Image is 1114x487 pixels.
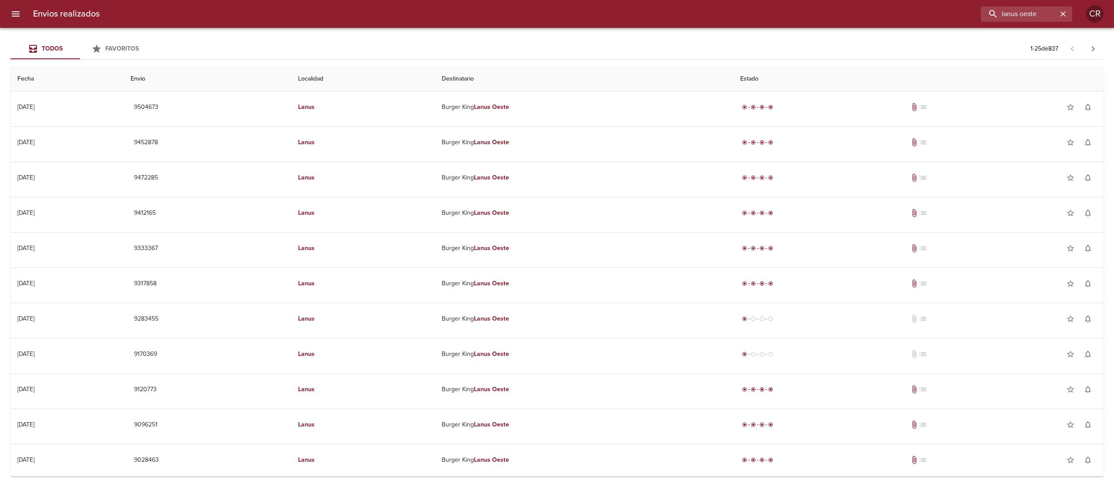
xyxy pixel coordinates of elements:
td: Burger King [435,338,733,370]
button: Agregar a favoritos [1062,204,1079,222]
div: [DATE] [17,244,34,252]
button: Activar notificaciones [1079,204,1097,222]
span: radio_button_checked [759,387,765,392]
span: notifications_none [1084,315,1092,323]
div: [DATE] [17,103,34,111]
span: Tiene documentos adjuntos [910,138,919,147]
div: Entregado [740,456,775,464]
span: radio_button_checked [759,281,765,286]
span: radio_button_checked [751,246,756,251]
span: radio_button_checked [751,422,756,427]
div: [DATE] [17,421,34,428]
span: 9028463 [134,455,159,466]
em: Lanus [474,244,490,252]
span: radio_button_checked [742,316,747,321]
span: radio_button_checked [742,422,747,427]
div: Entregado [740,103,775,112]
th: Localidad [291,67,435,91]
em: Lanus [474,386,490,393]
span: notifications_none [1084,350,1092,358]
span: star_border [1066,173,1075,182]
span: No tiene pedido asociado [919,279,927,288]
th: Envio [124,67,291,91]
span: radio_button_checked [751,387,756,392]
div: Entregado [740,279,775,288]
span: Tiene documentos adjuntos [910,420,919,429]
em: Oeste [492,386,509,393]
em: Lanus [298,386,315,393]
em: Oeste [492,421,509,428]
em: Lanus [298,350,315,358]
button: Agregar a favoritos [1062,310,1079,328]
span: radio_button_checked [759,175,765,180]
span: radio_button_checked [759,140,765,145]
em: Lanus [474,315,490,322]
em: Lanus [474,280,490,287]
div: Generado [740,350,775,358]
span: radio_button_checked [751,457,756,463]
span: 9412165 [134,208,156,219]
button: 9028463 [131,452,162,468]
span: Tiene documentos adjuntos [910,103,919,112]
span: No tiene documentos adjuntos [910,350,919,358]
span: radio_button_checked [768,105,773,110]
td: Burger King [435,303,733,335]
span: radio_button_checked [751,105,756,110]
span: 9283455 [134,314,158,325]
span: radio_button_checked [742,105,747,110]
div: Entregado [740,385,775,394]
em: Lanus [474,421,490,428]
div: [DATE] [17,139,34,146]
td: Burger King [435,233,733,264]
span: star_border [1066,138,1075,147]
span: No tiene pedido asociado [919,456,927,464]
button: 9412165 [131,205,159,221]
span: notifications_none [1084,173,1092,182]
span: 9504673 [134,102,158,113]
h6: Envios realizados [33,7,100,21]
span: Tiene documentos adjuntos [910,209,919,217]
button: Agregar a favoritos [1062,416,1079,433]
em: Lanus [298,280,315,287]
div: [DATE] [17,315,34,322]
button: Agregar a favoritos [1062,451,1079,469]
button: Agregar a favoritos [1062,275,1079,292]
span: Tiene documentos adjuntos [910,244,919,253]
span: notifications_none [1084,244,1092,253]
button: 9170369 [131,346,161,362]
span: star_border [1066,420,1075,429]
span: radio_button_checked [742,140,747,145]
span: star_border [1066,209,1075,217]
div: Entregado [740,420,775,429]
button: Activar notificaciones [1079,98,1097,116]
span: notifications_none [1084,279,1092,288]
div: CR [1086,5,1104,23]
span: No tiene pedido asociado [919,315,927,323]
button: 9504673 [131,99,162,115]
button: Agregar a favoritos [1062,345,1079,363]
em: Lanus [298,209,315,216]
span: star_border [1066,315,1075,323]
td: Burger King [435,444,733,476]
em: Lanus [298,421,315,428]
button: 9317858 [131,276,160,292]
em: Oeste [492,174,509,181]
em: Oeste [492,209,509,216]
span: Pagina siguiente [1083,38,1104,59]
span: radio_button_checked [768,140,773,145]
div: Entregado [740,209,775,217]
span: radio_button_checked [768,387,773,392]
input: buscar [981,7,1057,22]
em: Lanus [298,103,315,111]
span: radio_button_checked [742,352,747,357]
span: radio_button_unchecked [768,352,773,357]
span: notifications_none [1084,420,1092,429]
button: Agregar a favoritos [1062,381,1079,398]
button: Activar notificaciones [1079,275,1097,292]
span: Todos [42,45,63,52]
span: radio_button_checked [751,175,756,180]
button: Activar notificaciones [1079,240,1097,257]
span: radio_button_checked [768,175,773,180]
button: Activar notificaciones [1079,416,1097,433]
em: Lanus [298,244,315,252]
